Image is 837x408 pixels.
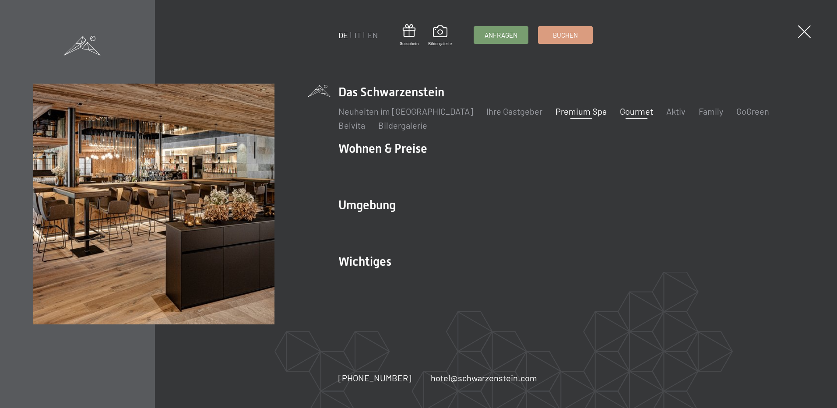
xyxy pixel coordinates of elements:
a: EN [368,30,378,40]
a: Neuheiten im [GEOGRAPHIC_DATA] [338,106,473,116]
a: Premium Spa [556,106,607,116]
span: [PHONE_NUMBER] [338,373,411,383]
a: IT [355,30,361,40]
a: Buchen [538,27,592,43]
a: [PHONE_NUMBER] [338,372,411,384]
a: DE [338,30,348,40]
span: Gutschein [400,40,418,46]
a: Family [699,106,723,116]
a: Belvita [338,120,365,130]
a: GoGreen [736,106,769,116]
span: Buchen [553,31,578,40]
a: hotel@schwarzenstein.com [431,372,537,384]
span: Anfragen [485,31,517,40]
a: Bildergalerie [428,25,452,46]
a: Gourmet [620,106,653,116]
a: Ihre Gastgeber [486,106,542,116]
span: Bildergalerie [428,40,452,46]
a: Anfragen [474,27,528,43]
a: Bildergalerie [378,120,427,130]
a: Gutschein [400,24,418,46]
a: Aktiv [666,106,686,116]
